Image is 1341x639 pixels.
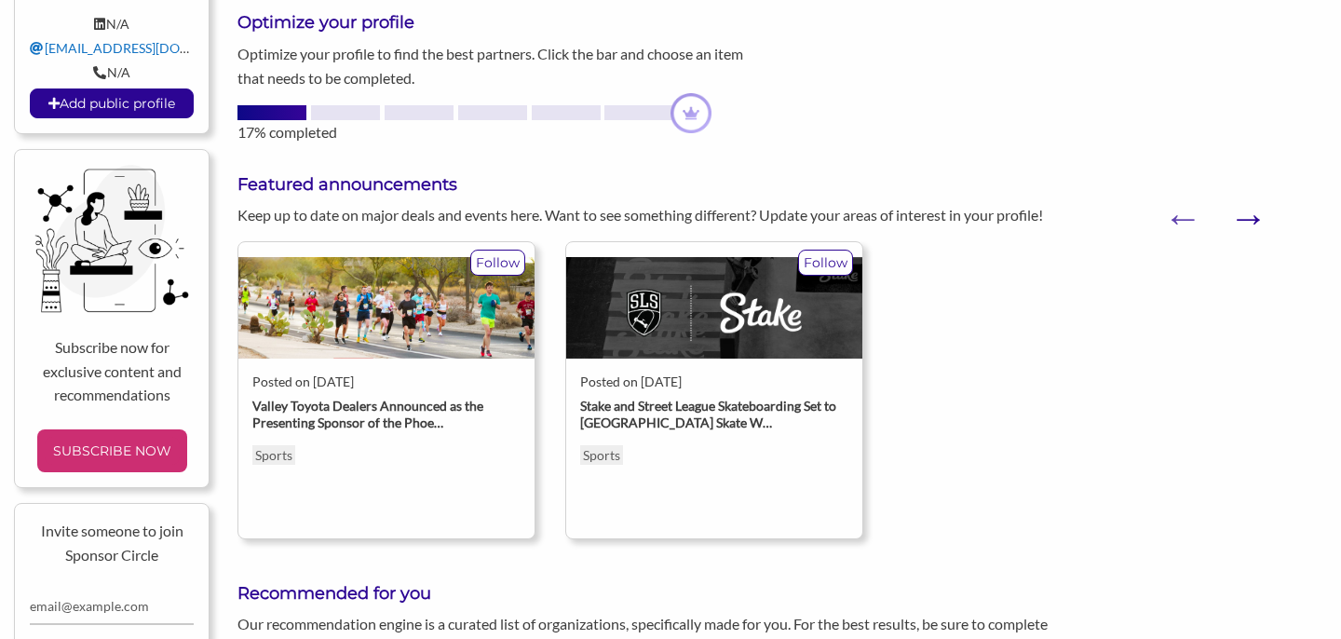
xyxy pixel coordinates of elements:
[580,445,623,465] p: Sports
[237,121,768,143] div: 17% completed
[670,93,711,133] img: dashboard-profile-progress-crown-a4ad1e52.png
[45,437,180,465] a: SUBSCRIBE NOW
[30,88,194,118] a: Add public profile
[237,173,1327,197] h3: Featured announcements
[799,251,852,275] p: Follow
[1229,199,1248,218] button: Next
[566,257,862,359] img: n4jbveyf5ks2spmkrz9j.jpg
[30,165,194,313] img: dashboard-subscribe-d8af307e.png
[252,374,521,390] div: Posted on [DATE]
[237,11,768,34] h3: Optimize your profile
[237,42,768,89] p: Optimize your profile to find the best partners. Click the bar and choose an item that needs to b...
[30,589,194,625] input: email@example.com
[1164,199,1183,218] button: Previous
[30,40,264,56] a: [EMAIL_ADDRESS][DOMAIN_NAME]
[237,582,1327,605] h3: Recommended for you
[580,398,836,430] strong: Stake and Street League Skateboarding Set to [GEOGRAPHIC_DATA] Skate W …
[106,16,129,32] span: N/A
[580,374,848,390] div: Posted on [DATE]
[223,204,1062,226] div: Keep up to date on major deals and events here. Want to see something different? Update your area...
[238,257,535,359] img: cgwgfix8gqi4c6xcwfh4.jpg
[471,251,524,275] p: Follow
[31,89,193,117] p: Add public profile
[252,445,295,465] a: Sports
[30,64,194,81] div: N/A
[252,398,483,430] strong: Valley Toyota Dealers Announced as the Presenting Sponsor of the Phoe …
[30,519,194,566] p: Invite someone to join Sponsor Circle
[30,335,194,407] p: Subscribe now for exclusive content and recommendations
